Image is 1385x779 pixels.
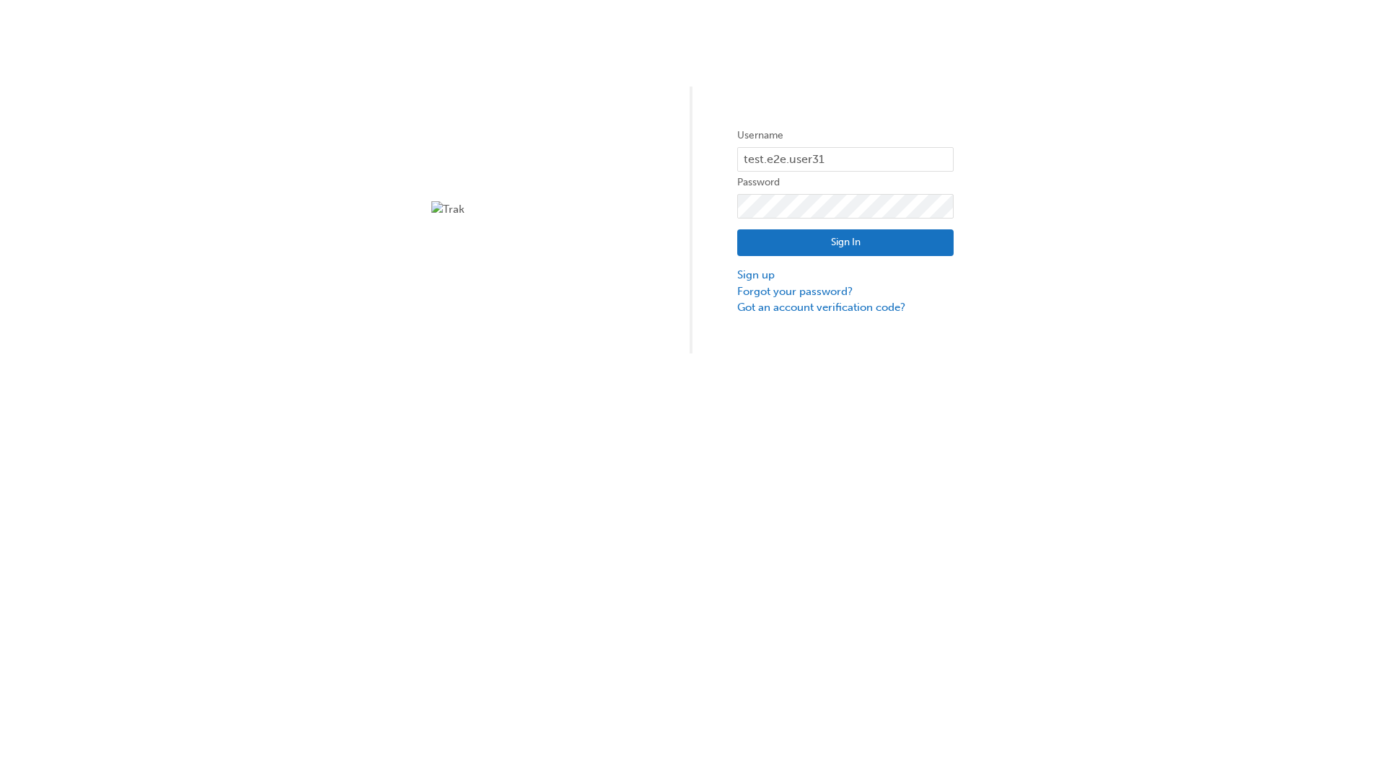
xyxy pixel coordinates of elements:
[737,299,954,316] a: Got an account verification code?
[431,201,648,218] img: Trak
[737,229,954,257] button: Sign In
[737,267,954,283] a: Sign up
[737,147,954,172] input: Username
[737,174,954,191] label: Password
[737,283,954,300] a: Forgot your password?
[737,127,954,144] label: Username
